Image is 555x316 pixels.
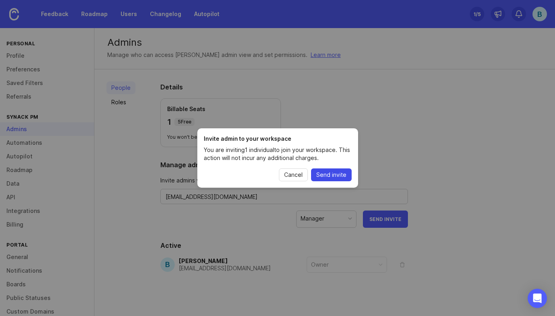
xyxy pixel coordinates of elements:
div: Open Intercom Messenger [528,289,547,308]
span: Send invite [316,171,346,179]
button: Send invite [311,168,352,181]
button: Cancel [279,168,308,181]
h1: Invite admin to your workspace [204,135,352,143]
p: You are inviting 1 individual to join your workspace. This action will not incur any additional c... [204,146,352,162]
span: Cancel [284,171,303,179]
